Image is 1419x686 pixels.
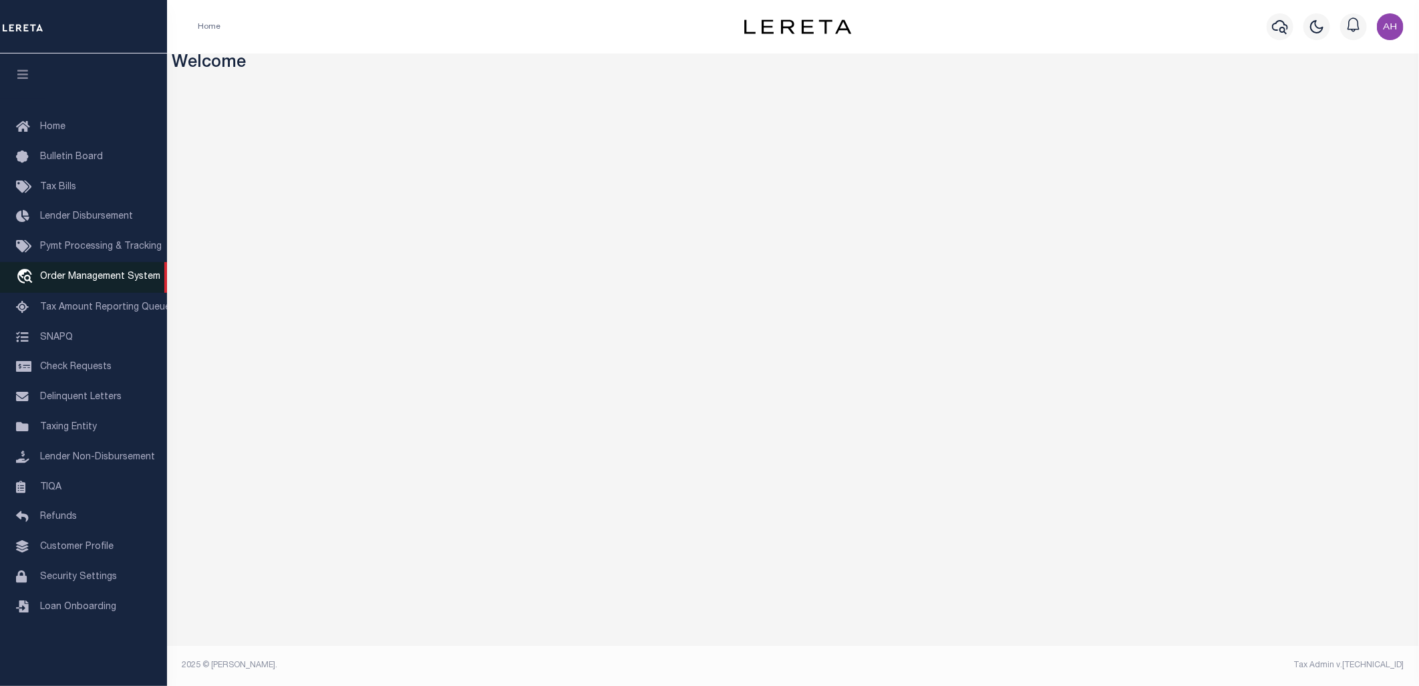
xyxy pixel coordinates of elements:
span: Customer Profile [40,542,114,552]
span: SNAPQ [40,332,73,342]
h3: Welcome [172,53,1414,74]
img: logo-dark.svg [744,19,851,34]
span: Tax Amount Reporting Queue [40,303,170,312]
span: TIQA [40,482,61,491]
span: Taxing Entity [40,423,97,432]
div: Tax Admin v.[TECHNICAL_ID] [803,659,1404,671]
span: Delinquent Letters [40,392,122,402]
i: travel_explore [16,269,37,286]
span: Tax Bills [40,183,76,192]
span: Check Requests [40,362,112,372]
div: 2025 © [PERSON_NAME]. [172,659,794,671]
span: Loan Onboarding [40,602,116,612]
img: svg+xml;base64,PHN2ZyB4bWxucz0iaHR0cDovL3d3dy53My5vcmcvMjAwMC9zdmciIHBvaW50ZXItZXZlbnRzPSJub25lIi... [1377,13,1404,40]
span: Pymt Processing & Tracking [40,242,162,251]
span: Security Settings [40,572,117,582]
span: Lender Disbursement [40,212,133,221]
span: Home [40,122,65,132]
li: Home [198,21,220,33]
span: Bulletin Board [40,152,103,162]
span: Lender Non-Disbursement [40,453,155,462]
span: Order Management System [40,272,160,281]
span: Refunds [40,512,77,522]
